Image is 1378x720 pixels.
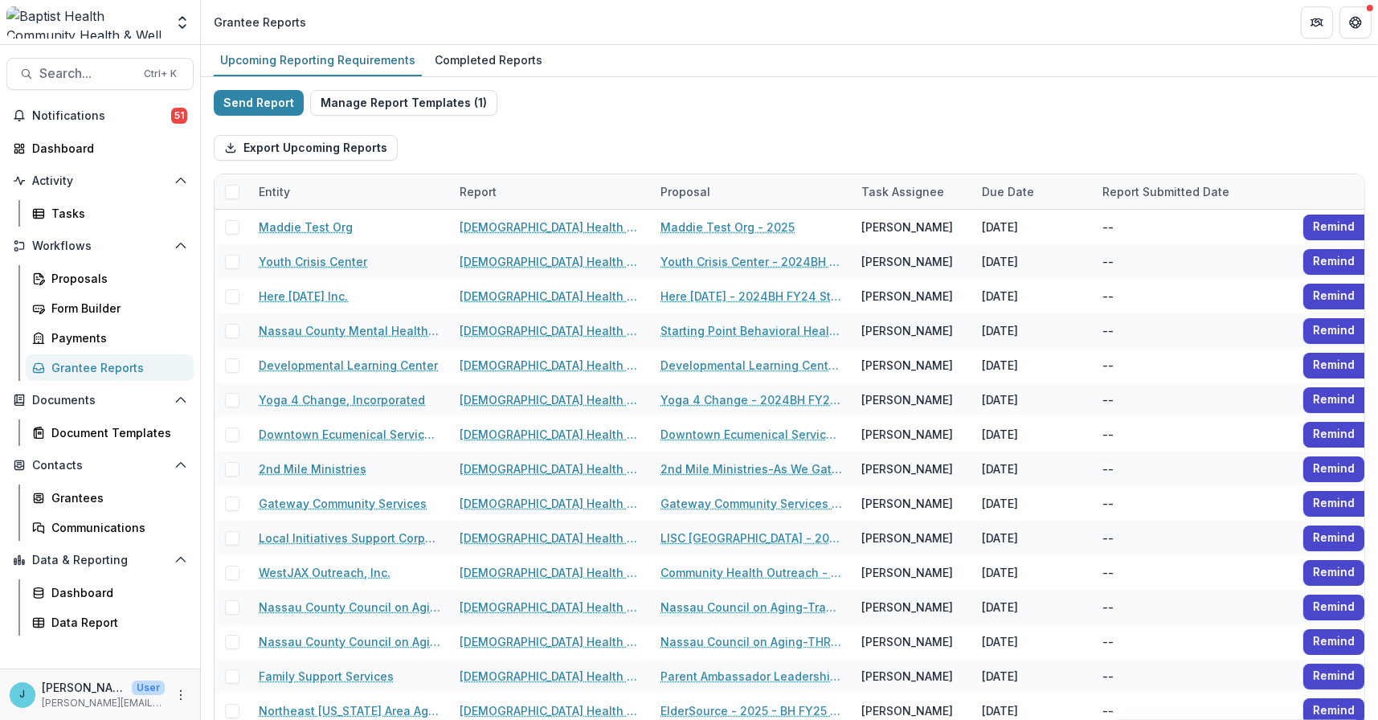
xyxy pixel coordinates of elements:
[1102,564,1114,581] div: --
[6,6,165,39] img: Baptist Health Community Health & Well Being logo
[26,265,194,292] a: Proposals
[660,426,842,443] a: Downtown Ecumenical Services Council - DESC - 2024BH FY24 Strategic Investment Application
[32,239,168,253] span: Workflows
[1102,633,1114,650] div: --
[651,183,720,200] div: Proposal
[861,322,953,339] div: [PERSON_NAME]
[1102,253,1114,270] div: --
[39,66,134,81] span: Search...
[1303,456,1364,482] button: Remind
[660,564,842,581] a: Community Health Outreach - 2024 - BH FY24 Strategic Investment Application
[6,233,194,259] button: Open Workflows
[861,426,953,443] div: [PERSON_NAME]
[861,391,953,408] div: [PERSON_NAME]
[249,174,450,209] div: Entity
[861,564,953,581] div: [PERSON_NAME]
[26,579,194,606] a: Dashboard
[171,108,187,124] span: 51
[861,702,953,719] div: [PERSON_NAME]
[32,394,168,407] span: Documents
[972,555,1093,590] div: [DATE]
[26,354,194,381] a: Grantee Reports
[861,288,953,305] div: [PERSON_NAME]
[171,6,194,39] button: Open entity switcher
[259,633,440,650] a: Nassau County Council on Aging
[460,633,641,650] a: [DEMOGRAPHIC_DATA] Health Strategic Investment Impact Report 2
[972,174,1093,209] div: Due Date
[1102,530,1114,546] div: --
[32,140,181,157] div: Dashboard
[1093,174,1294,209] div: Report Submitted Date
[460,391,641,408] a: [DEMOGRAPHIC_DATA] Health Strategic Investment Impact Report 2
[259,391,425,408] a: Yoga 4 Change, Incorporated
[660,495,842,512] a: Gateway Community Services - 2024 - BH FY24 Strategic Investment Application
[1102,357,1114,374] div: --
[259,530,440,546] a: Local Initiatives Support Corporation
[32,109,171,123] span: Notifications
[259,460,366,477] a: 2nd Mile Ministries
[660,288,842,305] a: Here [DATE] - 2024BH FY24 Strategic Investment Application
[972,659,1093,693] div: [DATE]
[972,382,1093,417] div: [DATE]
[1303,560,1364,586] button: Remind
[214,14,306,31] div: Grantee Reports
[1301,6,1333,39] button: Partners
[460,253,641,270] a: [DEMOGRAPHIC_DATA] Health Strategic Investment Impact Report 2
[214,90,304,116] button: Send Report
[660,668,842,685] a: Parent Ambassador Leadership Program
[171,685,190,705] button: More
[972,590,1093,624] div: [DATE]
[660,702,842,719] a: ElderSource - 2025 - BH FY25 Small Grant Application
[1102,219,1114,235] div: --
[972,521,1093,555] div: [DATE]
[249,183,300,200] div: Entity
[20,689,26,700] div: Jennifer
[6,452,194,478] button: Open Contacts
[660,219,795,235] a: Maddie Test Org - 2025
[1303,387,1364,413] button: Remind
[1093,183,1239,200] div: Report Submitted Date
[660,633,842,650] a: Nassau Council on Aging-THRRIVE (Therapeutic services Restoring & Retaining Independence of Vulne...
[460,322,641,339] a: [DEMOGRAPHIC_DATA] Health Strategic Investment Impact Report
[1303,664,1364,689] button: Remind
[460,530,641,546] a: [DEMOGRAPHIC_DATA] Health Strategic Investment Impact Report 2
[6,58,194,90] button: Search...
[1339,6,1372,39] button: Get Help
[1102,668,1114,685] div: --
[651,174,852,209] div: Proposal
[660,253,842,270] a: Youth Crisis Center - 2024BH FY24 Strategic Investment Application
[51,270,181,287] div: Proposals
[660,530,842,546] a: LISC [GEOGRAPHIC_DATA] - 2024 - BH FY24 Strategic Investment Application
[852,174,972,209] div: Task Assignee
[450,183,506,200] div: Report
[861,633,953,650] div: [PERSON_NAME]
[852,183,954,200] div: Task Assignee
[214,45,422,76] a: Upcoming Reporting Requirements
[428,45,549,76] a: Completed Reports
[51,519,181,536] div: Communications
[1303,215,1364,240] button: Remind
[26,295,194,321] a: Form Builder
[51,584,181,601] div: Dashboard
[1102,702,1114,719] div: --
[51,489,181,506] div: Grantees
[660,322,842,339] a: Starting Point Behavioral Healthcare - 2024BH FY24 Strategic Investment Application
[428,48,549,72] div: Completed Reports
[460,357,641,374] a: [DEMOGRAPHIC_DATA] Health Strategic Investment Impact Report
[259,426,440,443] a: Downtown Ecumenical Services Council - DESC
[972,486,1093,521] div: [DATE]
[660,391,842,408] a: Yoga 4 Change - 2024BH FY24 Strategic Investment Application
[32,174,168,188] span: Activity
[214,48,422,72] div: Upcoming Reporting Requirements
[259,253,367,270] a: Youth Crisis Center
[1102,495,1114,512] div: --
[26,609,194,636] a: Data Report
[51,359,181,376] div: Grantee Reports
[972,210,1093,244] div: [DATE]
[26,485,194,511] a: Grantees
[259,288,348,305] a: Here [DATE] Inc.
[450,174,651,209] div: Report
